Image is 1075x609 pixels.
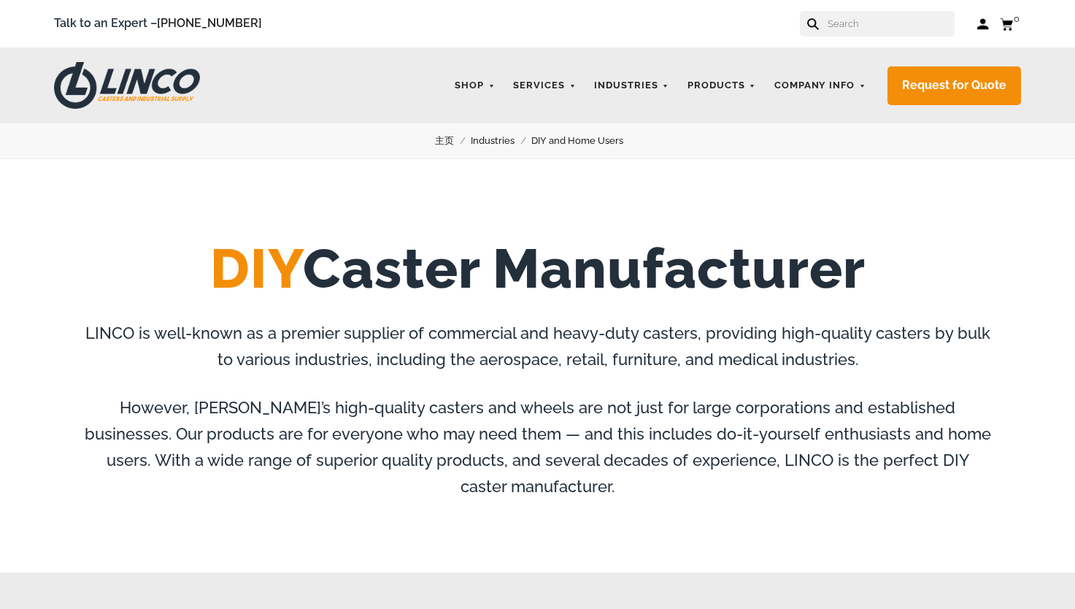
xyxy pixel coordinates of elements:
[82,320,994,372] p: LINCO is well-known as a premier supplier of commercial and heavy-duty casters, providing high-qu...
[45,232,1030,305] h1: Caster Manufacturer
[447,72,502,100] a: Shop
[82,372,994,499] p: However, [PERSON_NAME]’s high-quality casters and wheels are not just for large corporations and ...
[1000,15,1021,33] a: 0
[54,14,262,34] span: Talk to an Expert –
[976,17,989,31] a: Log in
[1014,13,1020,24] span: 0
[531,133,640,149] a: DIY and Home Users
[435,133,471,149] a: 主页
[54,62,200,109] img: LINCO CASTERS & INDUSTRIAL SUPPLY
[826,11,955,37] input: Search
[506,72,583,100] a: Services
[680,72,763,100] a: Products
[587,72,677,100] a: Industries
[471,133,531,149] a: Industries
[157,16,262,30] a: [PHONE_NUMBER]
[210,236,303,301] span: DIY
[767,72,874,100] a: Company Info
[887,66,1021,105] a: Request for Quote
